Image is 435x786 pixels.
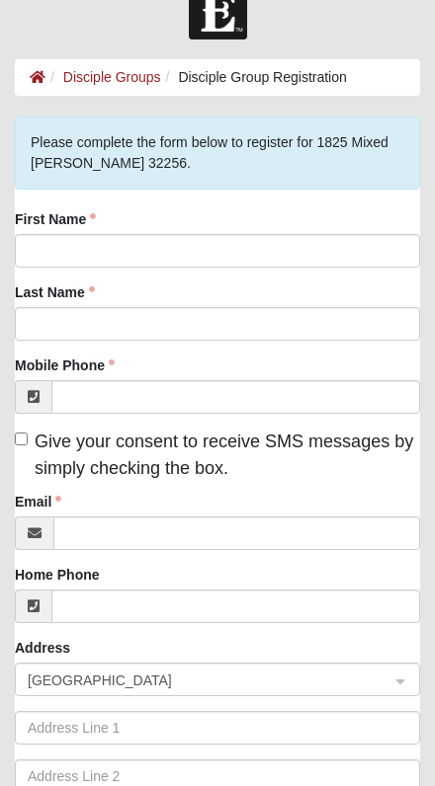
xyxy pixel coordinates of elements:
[15,117,420,190] div: Please complete the form below to register for 1825 Mixed [PERSON_NAME] 32256.
[63,69,161,85] a: Disciple Groups
[35,432,413,478] span: Give your consent to receive SMS messages by simply checking the box.
[15,492,61,511] label: Email
[15,355,115,375] label: Mobile Phone
[28,669,372,691] span: United States
[15,638,70,658] label: Address
[15,209,96,229] label: First Name
[15,282,95,302] label: Last Name
[15,711,420,745] input: Address Line 1
[15,565,100,585] label: Home Phone
[15,432,28,445] input: Give your consent to receive SMS messages by simply checking the box.
[161,67,347,88] li: Disciple Group Registration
